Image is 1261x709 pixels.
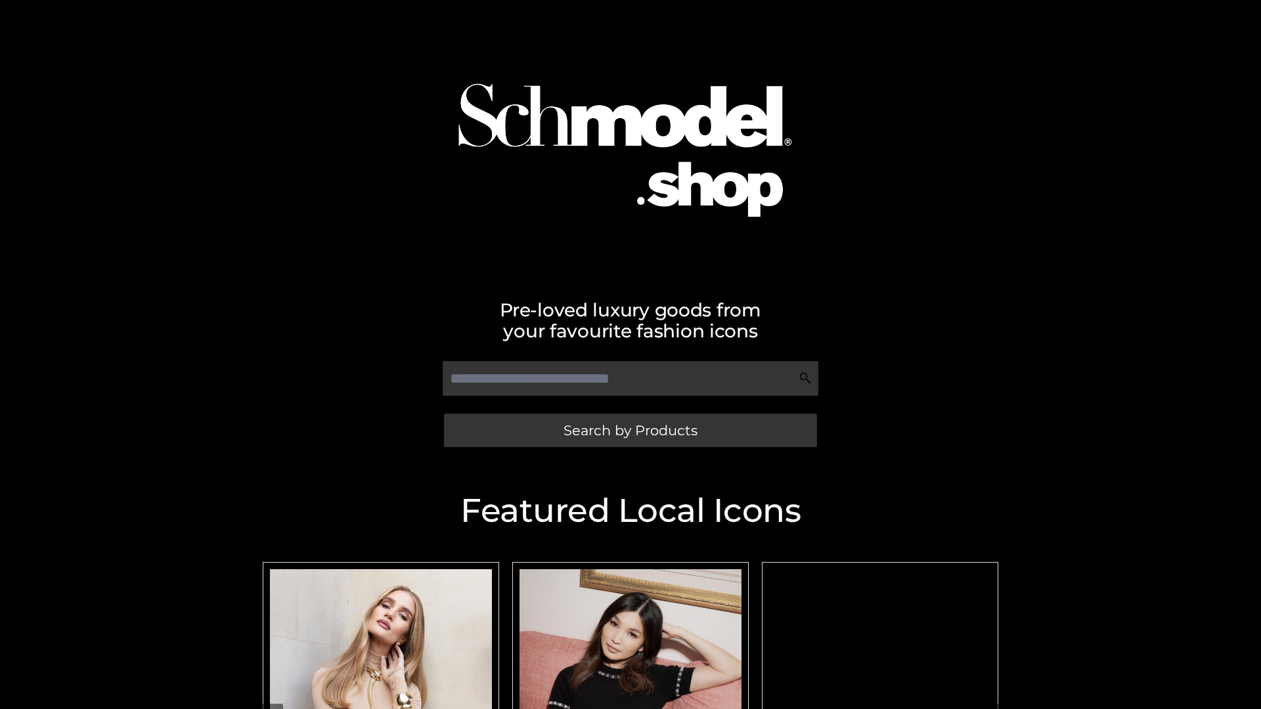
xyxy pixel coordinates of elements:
[256,494,1005,527] h2: Featured Local Icons​
[444,414,817,447] a: Search by Products
[799,372,812,385] img: Search Icon
[564,423,697,437] span: Search by Products
[256,299,1005,341] h2: Pre-loved luxury goods from your favourite fashion icons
